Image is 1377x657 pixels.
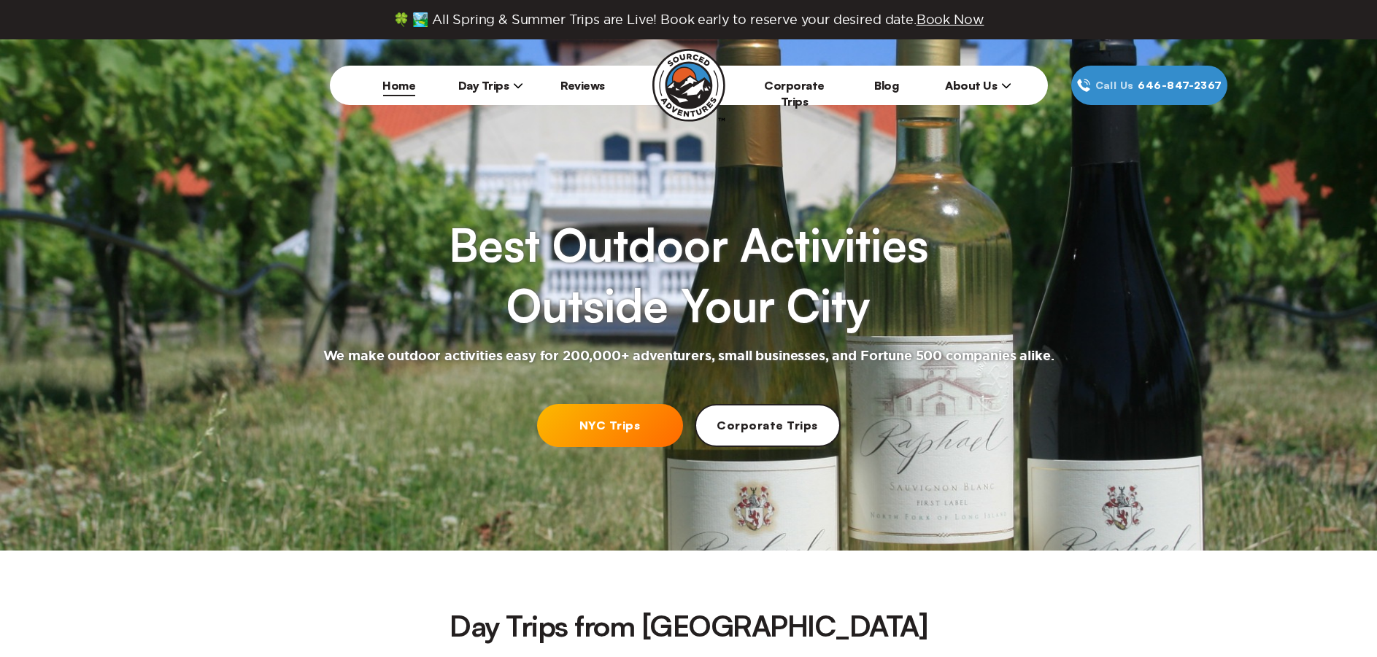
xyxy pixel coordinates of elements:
[945,78,1011,93] span: About Us
[560,78,605,93] a: Reviews
[393,12,984,28] span: 🍀 🏞️ All Spring & Summer Trips are Live! Book early to reserve your desired date.
[764,78,825,109] a: Corporate Trips
[323,348,1054,365] h2: We make outdoor activities easy for 200,000+ adventurers, small businesses, and Fortune 500 compa...
[1138,77,1222,93] span: 646‍-847‍-2367
[652,49,725,122] img: Sourced Adventures company logo
[874,78,898,93] a: Blog
[1091,77,1138,93] span: Call Us
[537,404,683,447] a: NYC Trips
[917,12,984,26] span: Book Now
[695,404,841,447] a: Corporate Trips
[1071,66,1227,105] a: Call Us646‍-847‍-2367
[458,78,524,93] span: Day Trips
[382,78,415,93] a: Home
[449,214,927,336] h1: Best Outdoor Activities Outside Your City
